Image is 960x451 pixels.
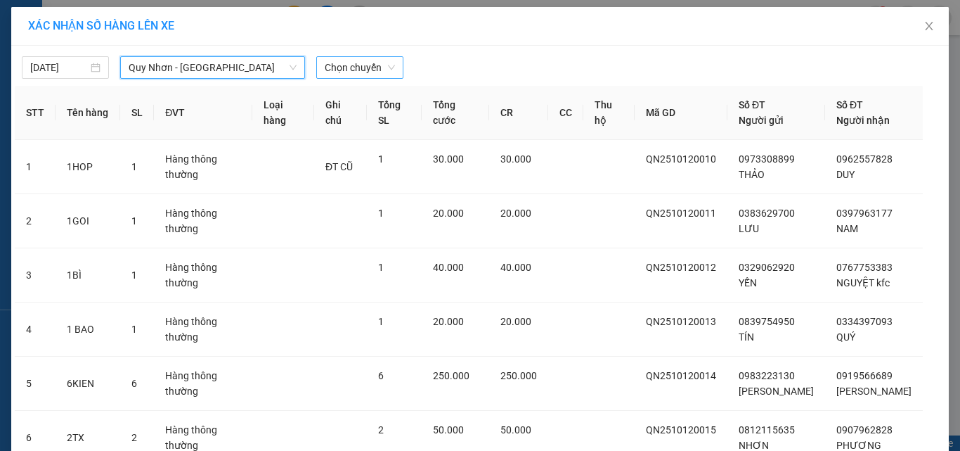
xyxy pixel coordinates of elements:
[15,140,56,194] td: 1
[129,57,297,78] span: Quy Nhơn - Tuy Hòa
[367,86,422,140] th: Tổng SL
[131,324,137,335] span: 1
[378,370,384,381] span: 6
[836,223,858,234] span: NAM
[836,169,855,180] span: DUY
[836,115,890,126] span: Người nhận
[433,316,464,327] span: 20.000
[325,57,395,78] span: Chọn chuyến
[836,262,893,273] span: 0767753383
[739,223,759,234] span: LƯU
[646,153,716,165] span: QN2510120010
[739,440,769,451] span: NHƠN
[120,44,263,61] div: THÀNH
[739,386,814,397] span: [PERSON_NAME]
[15,248,56,303] td: 3
[120,12,263,44] div: [GEOGRAPHIC_DATA]
[154,303,252,357] td: Hàng thông thường
[500,262,531,273] span: 40.000
[15,303,56,357] td: 4
[646,316,716,327] span: QN2510120013
[739,370,795,381] span: 0983223130
[131,432,137,443] span: 2
[120,61,263,80] div: 0344824479
[836,424,893,436] span: 0907962828
[500,208,531,219] span: 20.000
[120,86,154,140] th: SL
[500,370,537,381] span: 250.000
[15,194,56,248] td: 2
[433,262,464,273] span: 40.000
[739,262,795,273] span: 0329062920
[131,161,137,172] span: 1
[836,316,893,327] span: 0334397093
[56,248,120,303] td: 1BÌ
[154,194,252,248] td: Hàng thông thường
[12,13,34,28] span: Gửi:
[56,86,120,140] th: Tên hàng
[646,262,716,273] span: QN2510120012
[836,277,890,288] span: NGUYỆT kfc
[500,153,531,165] span: 30.000
[739,424,795,436] span: 0812115635
[548,86,583,140] th: CC
[131,269,137,281] span: 1
[739,208,795,219] span: 0383629700
[583,86,635,140] th: Thu hộ
[739,169,765,180] span: THẢO
[909,7,949,46] button: Close
[635,86,727,140] th: Mã GD
[325,161,353,172] span: ĐT CŨ
[739,115,784,126] span: Người gửi
[836,208,893,219] span: 0397963177
[56,140,120,194] td: 1HOP
[314,86,367,140] th: Ghi chú
[120,12,154,27] span: Nhận:
[28,19,174,32] span: XÁC NHẬN SỐ HÀNG LÊN XE
[154,140,252,194] td: Hàng thông thường
[433,208,464,219] span: 20.000
[836,440,881,451] span: PHƯƠNG
[120,80,263,97] div: X
[154,357,252,411] td: Hàng thông thường
[739,277,757,288] span: YẾN
[739,153,795,165] span: 0973308899
[500,316,531,327] span: 20.000
[154,248,252,303] td: Hàng thông thường
[30,60,88,75] input: 12/10/2025
[433,424,464,436] span: 50.000
[422,86,489,140] th: Tổng cước
[646,208,716,219] span: QN2510120011
[836,386,912,397] span: [PERSON_NAME]
[56,357,120,411] td: 6KIEN
[646,370,716,381] span: QN2510120014
[836,153,893,165] span: 0962557828
[252,86,314,140] th: Loại hàng
[15,86,56,140] th: STT
[289,63,297,72] span: down
[12,46,110,65] div: 0386510195
[131,378,137,389] span: 6
[12,12,110,29] div: Quy Nhơn
[923,20,935,32] span: close
[836,99,863,110] span: Số ĐT
[500,424,531,436] span: 50.000
[131,215,137,227] span: 1
[56,194,120,248] td: 1GOI
[489,86,548,140] th: CR
[646,424,716,436] span: QN2510120015
[739,331,754,343] span: TÍN
[56,303,120,357] td: 1 BAO
[433,153,464,165] span: 30.000
[378,424,384,436] span: 2
[836,370,893,381] span: 0919566689
[739,316,795,327] span: 0839754950
[378,153,384,165] span: 1
[378,262,384,273] span: 1
[378,316,384,327] span: 1
[739,99,765,110] span: Số ĐT
[154,86,252,140] th: ĐVT
[433,370,469,381] span: 250.000
[15,357,56,411] td: 5
[12,29,110,46] div: PHƯƠNG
